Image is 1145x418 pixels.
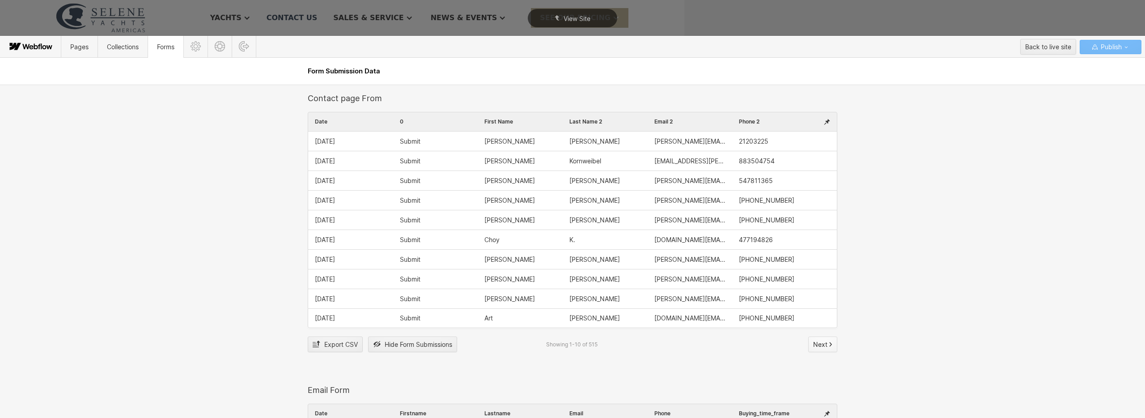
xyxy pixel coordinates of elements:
[813,338,827,351] span: Next
[569,158,601,165] span: Kornweibel
[654,276,726,283] span: [PERSON_NAME][EMAIL_ADDRESS][PERSON_NAME][DOMAIN_NAME]
[739,217,794,224] span: [PHONE_NUMBER]
[739,410,789,417] span: buying_time_frame
[484,410,510,417] span: lastname
[400,177,420,184] span: Submit
[107,43,139,51] span: Collections
[484,197,535,204] span: [PERSON_NAME]
[70,43,89,51] span: Pages
[315,295,335,303] span: [DATE]
[569,119,602,125] span: Last Name 2
[308,385,837,395] div: Email Form
[739,119,759,125] span: Phone 2
[308,151,393,171] div: Sunday, October 12, 2025 12:49 PM
[324,338,358,351] span: Export CSV
[400,295,420,303] span: Submit
[484,158,535,165] span: [PERSON_NAME]
[484,119,513,125] span: First Name
[739,256,794,263] span: [PHONE_NUMBER]
[484,276,535,283] span: [PERSON_NAME]
[484,236,500,243] span: Choy
[546,341,598,348] div: Showing 1-10 of 515
[484,217,535,224] span: [PERSON_NAME]
[1099,40,1122,54] span: Publish
[400,197,420,204] span: Submit
[654,197,726,204] span: [PERSON_NAME][EMAIL_ADDRESS][PERSON_NAME][DOMAIN_NAME]
[308,67,837,76] h2: Form Submission Data
[739,236,773,243] span: 477194826
[654,236,726,243] span: [DOMAIN_NAME][EMAIL_ADDRESS][DOMAIN_NAME]
[739,295,794,303] span: [PHONE_NUMBER]
[368,337,457,352] button: Hide Form Submissions
[1020,39,1076,55] button: Back to live site
[569,217,620,224] span: [PERSON_NAME]
[400,276,420,283] span: Submit
[739,197,794,204] span: [PHONE_NUMBER]
[739,138,768,145] span: 21203225
[484,177,535,184] span: [PERSON_NAME]
[315,177,335,184] span: [DATE]
[315,138,335,145] span: [DATE]
[484,256,535,263] span: [PERSON_NAME]
[400,256,420,263] span: Submit
[308,132,393,151] div: Monday, October 13, 2025 7:06 AM
[564,15,590,22] span: View Site
[400,138,420,145] span: Submit
[308,269,393,289] div: Friday, October 10, 2025 11:56 PM
[569,410,583,417] span: email
[569,177,620,184] span: [PERSON_NAME]
[654,217,726,224] span: [PERSON_NAME][EMAIL_ADDRESS][PERSON_NAME][DOMAIN_NAME]
[648,112,733,131] div: Email 2
[654,158,726,165] span: [EMAIL_ADDRESS][PERSON_NAME][DOMAIN_NAME]
[308,191,393,210] div: Sunday, October 12, 2025 3:30 AM
[569,256,620,263] span: [PERSON_NAME]
[385,338,452,351] span: Hide Form Submissions
[315,236,335,243] span: [DATE]
[739,315,794,322] span: [PHONE_NUMBER]
[400,158,420,165] span: Submit
[569,295,620,303] span: [PERSON_NAME]
[315,315,335,322] span: [DATE]
[739,177,773,184] span: 547811365
[308,94,837,103] div: Contact page From
[654,295,726,303] span: [PERSON_NAME][EMAIL_ADDRESS][PERSON_NAME][DOMAIN_NAME]
[563,112,648,131] div: Last Name 2
[654,119,673,125] span: Email 2
[484,295,535,303] span: [PERSON_NAME]
[315,217,335,224] span: [DATE]
[400,119,403,125] span: 0
[739,276,794,283] span: [PHONE_NUMBER]
[484,315,493,322] span: Art
[308,337,363,352] button: Export CSV
[400,236,420,243] span: Submit
[1025,40,1071,54] div: Back to live site
[308,230,393,249] div: Saturday, October 11, 2025 5:47 AM
[315,256,335,263] span: [DATE]
[308,250,393,269] div: Saturday, October 11, 2025 12:13 AM
[315,197,335,204] span: [DATE]
[484,138,535,145] span: [PERSON_NAME]
[808,337,837,352] button: Next
[393,112,478,131] div: 0
[308,309,393,328] div: Thursday, October 9, 2025 3:57 AM
[1080,40,1141,54] button: Publish
[400,410,426,417] span: firstname
[308,171,393,190] div: Sunday, October 12, 2025 9:21 AM
[157,43,174,51] span: Forms
[569,197,620,204] span: [PERSON_NAME]
[739,158,775,165] span: 883504754
[654,177,726,184] span: [PERSON_NAME][EMAIL_ADDRESS][PERSON_NAME][DOMAIN_NAME]
[654,138,726,145] span: [PERSON_NAME][EMAIL_ADDRESS][PERSON_NAME][DOMAIN_NAME]
[654,410,670,417] span: phone
[400,315,420,322] span: Submit
[732,112,817,131] div: Phone 2
[308,210,393,230] div: Saturday, October 11, 2025 10:39 PM
[308,112,393,131] div: Date
[478,112,563,131] div: First Name
[569,315,620,322] span: [PERSON_NAME]
[569,236,575,243] span: K.
[569,276,620,283] span: [PERSON_NAME]
[569,138,620,145] span: [PERSON_NAME]
[654,256,726,263] span: [PERSON_NAME][EMAIL_ADDRESS][PERSON_NAME][DOMAIN_NAME]
[654,315,726,322] span: [DOMAIN_NAME][EMAIL_ADDRESS][DOMAIN_NAME]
